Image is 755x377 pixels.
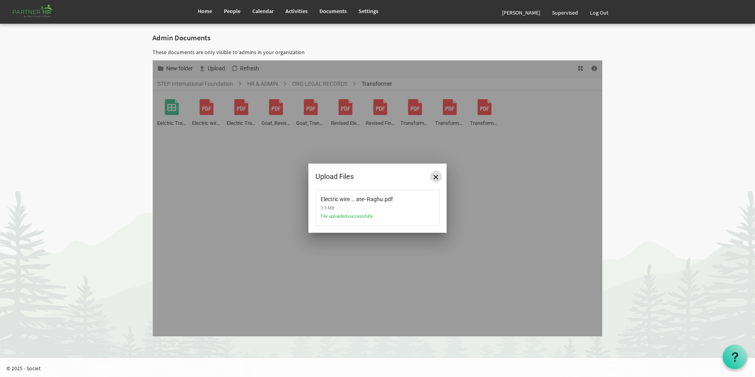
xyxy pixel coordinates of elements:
span: File uploaded successfully [321,214,404,224]
span: People [224,8,240,15]
a: [PERSON_NAME] [496,2,546,24]
p: © 2025 - Societ [6,364,755,372]
span: Documents [319,8,347,15]
span: Home [198,8,212,15]
span: Activities [285,8,308,15]
span: Supervised [552,9,578,16]
h2: Admin Documents [152,34,603,42]
span: Settings [359,8,378,15]
span: Electric wire shifting Estimate- Raghu.pdf [321,191,383,202]
a: Supervised [546,2,584,24]
span: 3.3 MB [321,202,404,214]
button: Close [430,171,442,183]
span: Calendar [252,8,274,15]
p: These documents are only visible to admins in your organization [152,48,603,56]
a: Log Out [584,2,614,24]
div: Upload Files [316,171,415,183]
